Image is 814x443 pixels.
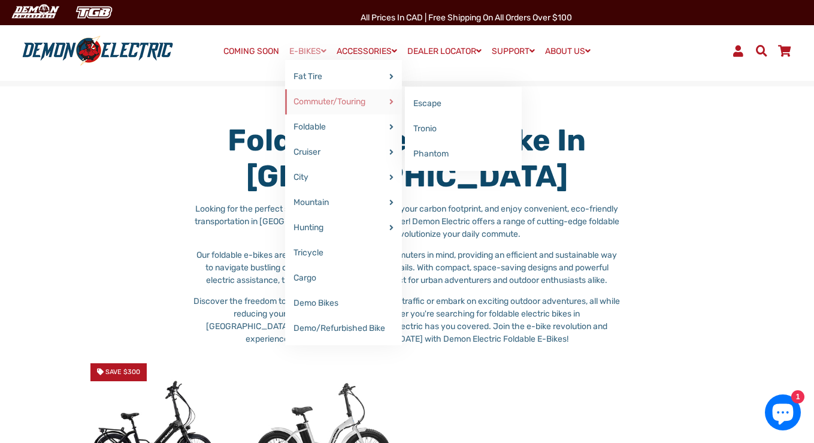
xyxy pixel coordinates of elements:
p: Looking for the perfect solution to beat traffic, reduce your carbon footprint, and enjoy conveni... [192,203,622,240]
p: Discover the freedom to effortlessly glide through city traffic or embark on exciting outdoor adv... [192,295,622,345]
inbox-online-store-chat: Shopify online store chat [761,394,804,433]
a: Commuter/Touring [285,89,402,114]
a: Phantom [405,141,522,167]
a: SUPPORT [488,43,539,60]
a: ABOUT US [541,43,595,60]
img: TGB Canada [69,2,119,22]
a: Foldable [285,114,402,140]
a: Hunting [285,215,402,240]
a: Cargo [285,266,402,291]
a: Fat Tire [285,64,402,89]
a: Demo/Refurbished Bike [285,316,402,341]
a: Tronio [405,116,522,141]
span: Save $300 [105,368,140,376]
a: ACCESSORIES [332,43,401,60]
p: Our foldable e-bikes are designed with Canadian commuters in mind, providing an efficient and sus... [192,249,622,287]
a: Escape [405,91,522,116]
a: Demo Bikes [285,291,402,316]
a: COMING SOON [219,43,283,60]
h1: Foldable Electric Bike in [GEOGRAPHIC_DATA] [192,122,622,194]
a: City [285,165,402,190]
img: Demon Electric [6,2,63,22]
a: E-BIKES [285,43,331,60]
a: DEALER LOCATOR [403,43,486,60]
a: Mountain [285,190,402,215]
img: Demon Electric logo [18,35,177,67]
a: Tricycle [285,240,402,266]
span: All Prices in CAD | Free shipping on all orders over $100 [361,13,572,23]
a: Cruiser [285,140,402,165]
